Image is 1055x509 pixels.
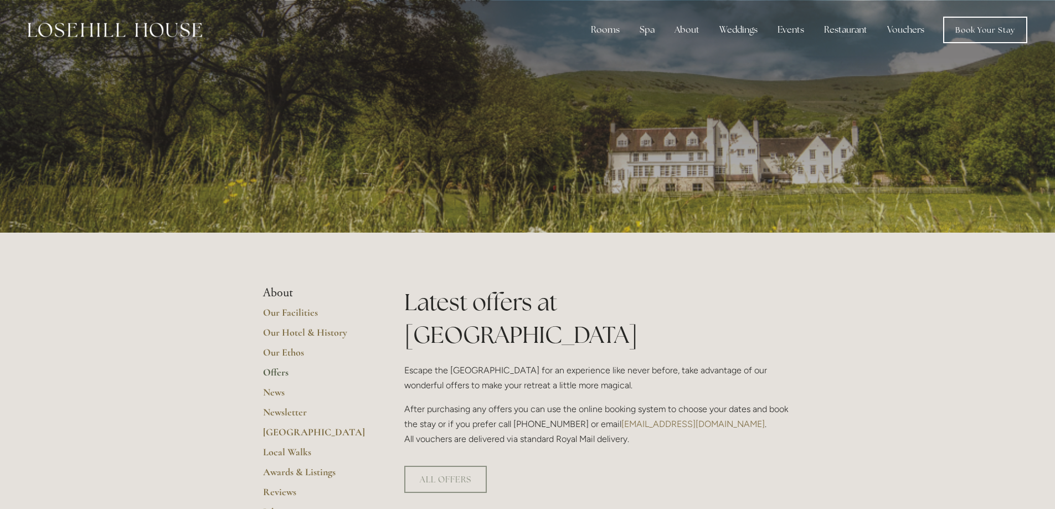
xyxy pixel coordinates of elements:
[711,19,766,41] div: Weddings
[263,446,369,466] a: Local Walks
[263,346,369,366] a: Our Ethos
[263,466,369,486] a: Awards & Listings
[404,466,487,493] a: ALL OFFERS
[878,19,933,41] a: Vouchers
[815,19,876,41] div: Restaurant
[943,17,1027,43] a: Book Your Stay
[263,366,369,386] a: Offers
[263,406,369,426] a: Newsletter
[263,426,369,446] a: [GEOGRAPHIC_DATA]
[769,19,813,41] div: Events
[263,286,369,300] li: About
[631,19,663,41] div: Spa
[263,326,369,346] a: Our Hotel & History
[621,419,765,429] a: [EMAIL_ADDRESS][DOMAIN_NAME]
[404,286,792,351] h1: Latest offers at [GEOGRAPHIC_DATA]
[582,19,629,41] div: Rooms
[404,363,792,393] p: Escape the [GEOGRAPHIC_DATA] for an experience like never before, take advantage of our wonderful...
[404,402,792,447] p: After purchasing any offers you can use the online booking system to choose your dates and book t...
[28,23,202,37] img: Losehill House
[263,306,369,326] a: Our Facilities
[666,19,708,41] div: About
[263,486,369,506] a: Reviews
[263,386,369,406] a: News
